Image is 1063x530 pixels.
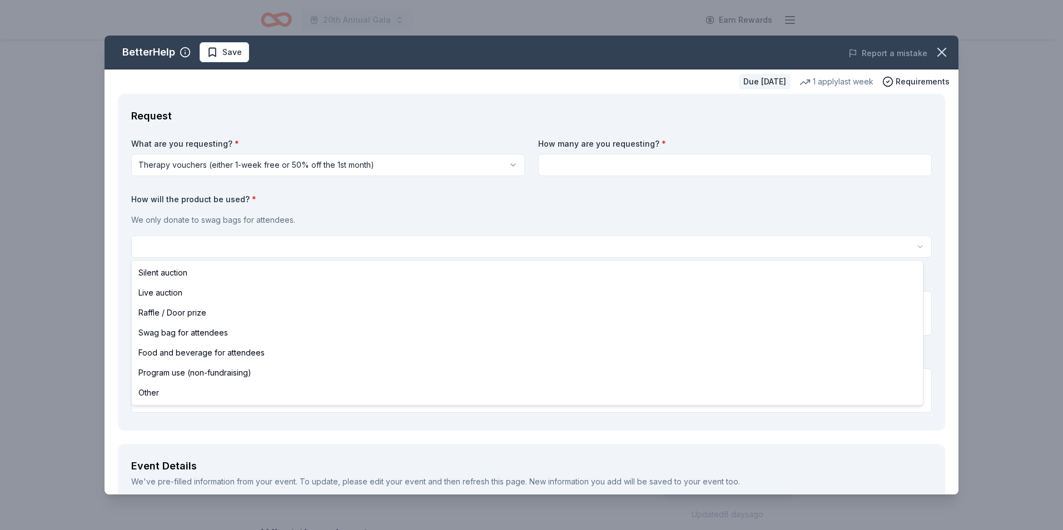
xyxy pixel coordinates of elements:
span: Swag bag for attendees [138,326,228,339]
span: Silent auction [138,266,187,279]
span: Live auction [138,286,182,299]
span: 20th Annual Gala [323,13,391,27]
span: Program use (non-fundraising) [138,366,251,379]
span: Raffle / Door prize [138,306,206,319]
span: Other [138,386,159,399]
span: Food and beverage for attendees [138,346,265,359]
